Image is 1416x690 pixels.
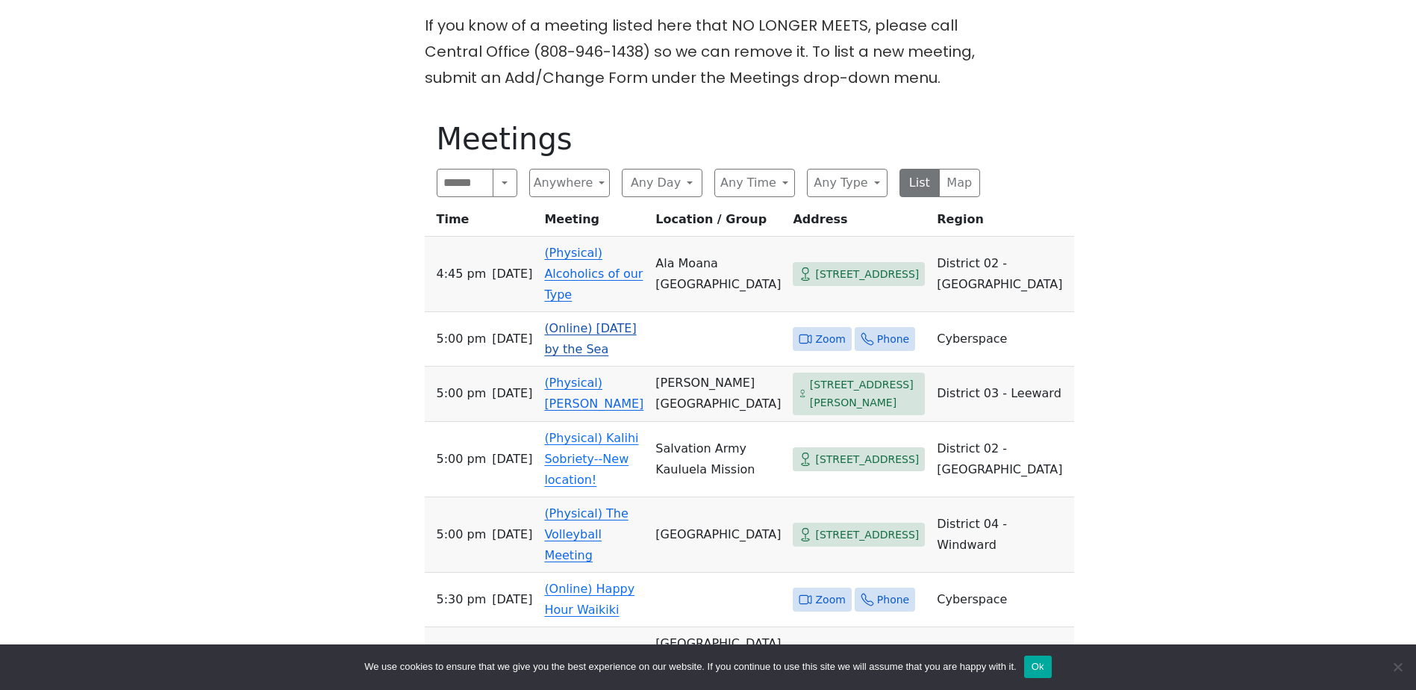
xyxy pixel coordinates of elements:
[649,237,787,312] td: Ala Moana [GEOGRAPHIC_DATA]
[939,169,980,197] button: Map
[931,209,1074,237] th: Region
[492,383,532,404] span: [DATE]
[815,450,919,469] span: [STREET_ADDRESS]
[492,449,532,470] span: [DATE]
[815,591,845,609] span: Zoom
[649,367,787,422] td: [PERSON_NAME][GEOGRAPHIC_DATA]
[493,169,517,197] button: Search
[649,209,787,237] th: Location / Group
[437,449,487,470] span: 5:00 PM
[544,376,643,411] a: (Physical) [PERSON_NAME]
[425,209,539,237] th: Time
[544,431,638,487] a: (Physical) Kalihi Sobriety--New location!
[899,169,941,197] button: List
[1390,659,1405,674] span: No
[544,582,634,617] a: (Online) Happy Hour Waikiki
[787,209,931,237] th: Address
[437,329,487,349] span: 5:00 PM
[492,589,532,610] span: [DATE]
[492,524,532,545] span: [DATE]
[931,422,1074,497] td: District 02 - [GEOGRAPHIC_DATA]
[931,573,1074,627] td: Cyberspace
[544,321,636,356] a: (Online) [DATE] by the Sea
[931,237,1074,312] td: District 02 - [GEOGRAPHIC_DATA]
[544,506,628,562] a: (Physical) The Volleyball Meeting
[437,589,487,610] span: 5:30 PM
[807,169,888,197] button: Any Type
[544,246,643,302] a: (Physical) Alcoholics of our Type
[437,383,487,404] span: 5:00 PM
[815,265,919,284] span: [STREET_ADDRESS]
[437,121,980,157] h1: Meetings
[714,169,795,197] button: Any Time
[364,659,1016,674] span: We use cookies to ensure that we give you the best experience on our website. If you continue to ...
[437,264,487,285] span: 4:45 PM
[529,169,610,197] button: Anywhere
[437,524,487,545] span: 5:00 PM
[1024,656,1052,678] button: Ok
[622,169,702,197] button: Any Day
[492,329,532,349] span: [DATE]
[877,591,909,609] span: Phone
[931,367,1074,422] td: District 03 - Leeward
[649,422,787,497] td: Salvation Army Kauluela Mission
[815,526,919,544] span: [STREET_ADDRESS]
[931,497,1074,573] td: District 04 - Windward
[931,312,1074,367] td: Cyberspace
[877,330,909,349] span: Phone
[437,169,494,197] input: Search
[492,264,532,285] span: [DATE]
[649,497,787,573] td: [GEOGRAPHIC_DATA]
[815,330,845,349] span: Zoom
[425,13,992,91] p: If you know of a meeting listed here that NO LONGER MEETS, please call Central Office (808-946-14...
[538,209,649,237] th: Meeting
[810,376,920,412] span: [STREET_ADDRESS][PERSON_NAME]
